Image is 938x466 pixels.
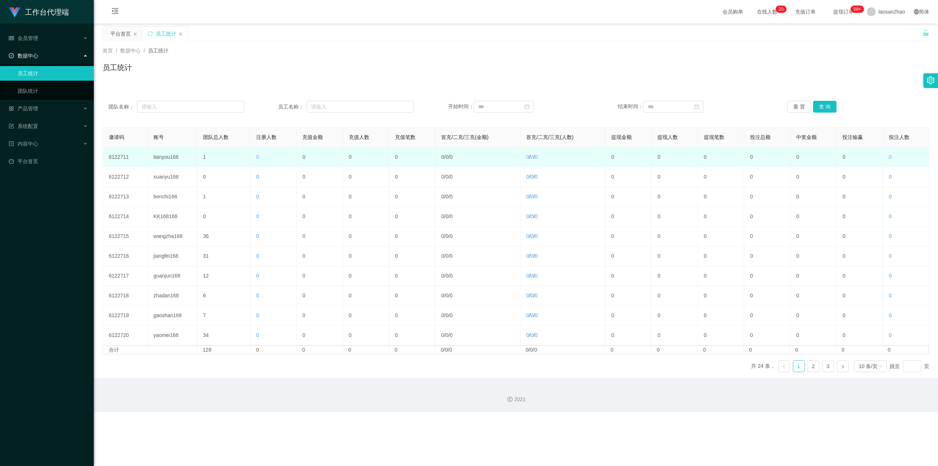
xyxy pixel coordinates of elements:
span: 0 [531,233,533,239]
td: 0 [605,187,651,207]
span: 0 [535,253,538,259]
button: 查 询 [813,101,837,113]
span: 产品管理 [9,106,38,111]
td: 0 [605,167,651,187]
input: 请输入 [137,101,244,113]
td: / / [435,187,520,207]
td: 1 [197,187,250,207]
td: / / [520,306,605,326]
td: 0 [296,306,343,326]
td: 0 [837,306,883,326]
span: / [144,48,145,54]
span: 0 [526,233,529,239]
span: 投注输赢 [842,134,863,140]
span: 0 [535,273,538,279]
td: 0 [605,286,651,306]
td: / / [520,147,605,167]
span: 0 [450,253,453,259]
span: 0 [531,293,533,298]
td: 0 [296,227,343,246]
span: 0 [450,174,453,180]
td: 0 [343,326,389,345]
td: jiangfei168 [148,246,197,266]
td: 0 [744,227,790,246]
td: 0 [296,246,343,266]
img: logo.9652507e.png [9,7,21,18]
span: 0 [256,233,259,239]
td: 0 [837,227,883,246]
td: / / [520,227,605,246]
span: 0 [531,312,533,318]
td: 0 [297,346,343,354]
span: 0 [526,332,529,338]
i: 图标: appstore-o [9,106,14,111]
td: 0 [790,266,837,286]
td: 0 [605,207,651,227]
i: 图标: setting [927,76,935,84]
span: 0 [889,174,892,180]
input: 请输入 [307,101,414,113]
td: 0 [296,207,343,227]
span: 账号 [154,134,164,140]
td: 6122717 [103,266,148,286]
a: 团队统计 [18,84,88,98]
td: 0 [389,167,435,187]
div: 平台首页 [110,27,131,41]
span: 0 [450,312,453,318]
span: 0 [441,174,444,180]
span: 0 [256,174,259,180]
span: 提现订单 [830,9,857,14]
span: 0 [256,273,259,279]
td: / / [435,207,520,227]
span: 0 [526,194,529,199]
td: 0 [651,306,698,326]
span: 0 [446,194,448,199]
span: 0 [256,213,259,219]
i: 图标: close [178,32,183,36]
td: 0 [389,286,435,306]
span: 0 [441,233,444,239]
span: 0 [450,332,453,338]
li: 下一页 [837,360,849,372]
td: 0 [698,147,744,167]
span: 员工统计 [148,48,169,54]
span: 0 [446,312,448,318]
span: 0 [526,213,529,219]
span: / [116,48,117,54]
span: 充值金额 [302,134,323,140]
td: 0 [343,187,389,207]
span: 0 [450,213,453,219]
td: 6122715 [103,227,148,246]
td: / / [520,207,605,227]
span: 中奖金额 [796,134,817,140]
td: 0 [790,227,837,246]
i: 图标: calendar [524,104,529,109]
span: 0 [889,332,892,338]
span: 0 [441,154,444,160]
span: 首充/二充/三充(人数) [526,134,573,140]
span: 0 [450,273,453,279]
sup: 20 [776,5,786,13]
span: 0 [446,293,448,298]
span: 在线人数 [753,9,781,14]
span: 邀请码 [109,134,124,140]
sup: 981 [850,5,864,13]
td: 0 [389,326,435,345]
span: 0 [441,312,444,318]
td: 0 [651,246,698,266]
li: 3 [822,360,834,372]
i: 图标: check-circle-o [9,53,14,58]
span: 员工名称： [278,103,307,111]
td: 0 [389,266,435,286]
td: / / [520,167,605,187]
span: 提现人数 [657,134,678,140]
td: 0 [651,167,698,187]
td: 0 [744,266,790,286]
span: 0 [526,174,529,180]
td: 0 [790,207,837,227]
span: 0 [535,312,538,318]
td: / / [520,286,605,306]
span: 0 [526,312,529,318]
span: 团队名称： [108,103,137,111]
td: 0 [651,147,698,167]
